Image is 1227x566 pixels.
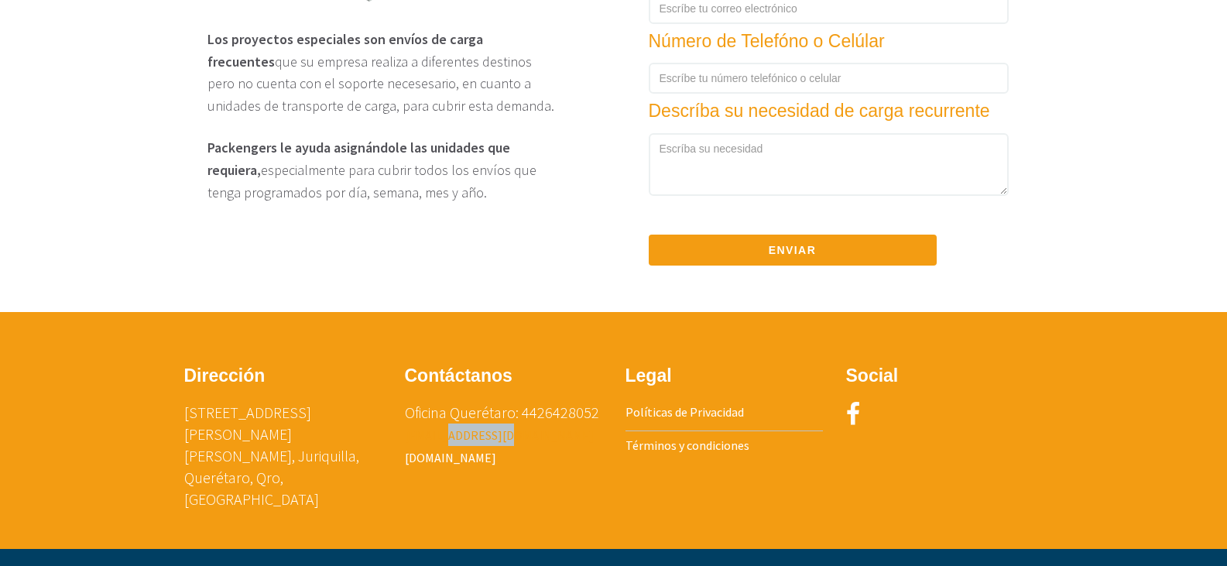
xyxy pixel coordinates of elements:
p: que su empresa realiza a diferentes destinos pero no cuenta con el soporte necesesario, en cuanto... [207,29,557,118]
a: Términos y condiciones [625,437,749,453]
button: Enviar [649,235,937,266]
iframe: Drift Widget Chat Controller [1150,489,1208,547]
b: Dirección [184,365,266,386]
b: Social [846,365,899,386]
p: especialmente para cubrir todos los envíos que tenga programados por día, semana, mes y año. [207,129,557,204]
iframe: Drift Widget Chat Window [908,328,1218,498]
p: Oficina Querétaro: 4426428052 [405,402,602,468]
b: Legal [625,365,672,386]
b: Packengers le ayuda asignándole las unidades que requiera, [207,139,510,179]
b: Los proyectos especiales son envíos de carga frecuentes [207,30,483,70]
h4: Descríba su necesidad de carga recurrente [649,101,1009,121]
h4: Número de Telefóno o Celúlar [649,32,977,51]
b: Contáctanos [405,365,512,386]
a: [DOMAIN_NAME] [405,450,496,465]
input: Escríbe tu número telefónico o celular [649,63,1009,94]
p: [STREET_ADDRESS][PERSON_NAME] [PERSON_NAME], Juriquilla, Querétaro, Qro, [GEOGRAPHIC_DATA] [184,402,382,510]
a: [EMAIL_ADDRESS][DOMAIN_NAME] [405,427,594,443]
a: Políticas de Privacidad [625,404,744,420]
